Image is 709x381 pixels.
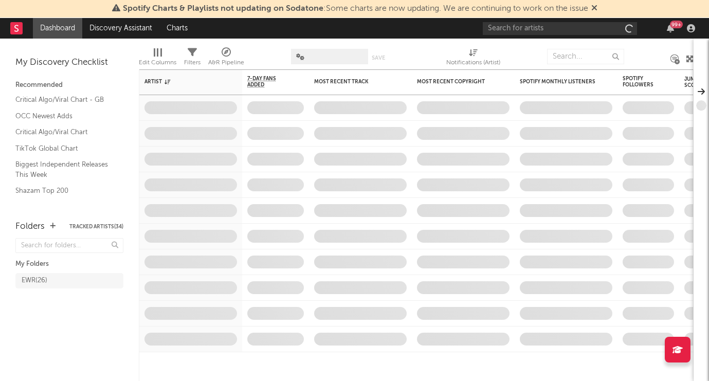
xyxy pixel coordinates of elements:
span: : Some charts are now updating. We are continuing to work on the issue [123,5,588,13]
div: Spotify Monthly Listeners [520,79,597,85]
a: Discovery Assistant [82,18,159,39]
a: Charts [159,18,195,39]
a: Dashboard [33,18,82,39]
a: EWR(26) [15,273,123,288]
div: EWR ( 26 ) [22,275,47,287]
a: OCC Newest Adds [15,111,113,122]
div: Edit Columns [139,57,176,69]
div: Filters [184,44,201,74]
div: Most Recent Track [314,79,391,85]
div: My Discovery Checklist [15,57,123,69]
div: Filters [184,57,201,69]
button: 99+ [667,24,674,32]
div: Edit Columns [139,44,176,74]
div: 99 + [670,21,683,28]
span: Spotify Charts & Playlists not updating on Sodatone [123,5,323,13]
div: Most Recent Copyright [417,79,494,85]
div: Notifications (Artist) [446,57,500,69]
div: Artist [144,79,222,85]
div: A&R Pipeline [208,44,244,74]
a: Critical Algo/Viral Chart - GB [15,94,113,105]
button: Save [372,55,385,61]
div: Recommended [15,79,123,92]
a: YouTube Hottest Videos [15,202,113,213]
input: Search for artists [483,22,637,35]
a: TikTok Global Chart [15,143,113,154]
input: Search for folders... [15,238,123,253]
span: 7-Day Fans Added [247,76,288,88]
input: Search... [547,49,624,64]
a: Critical Algo/Viral Chart [15,126,113,138]
div: Spotify Followers [623,76,659,88]
div: A&R Pipeline [208,57,244,69]
div: Folders [15,221,45,233]
a: Biggest Independent Releases This Week [15,159,113,180]
div: Notifications (Artist) [446,44,500,74]
div: My Folders [15,258,123,270]
a: Shazam Top 200 [15,185,113,196]
span: Dismiss [591,5,597,13]
button: Tracked Artists(34) [69,224,123,229]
